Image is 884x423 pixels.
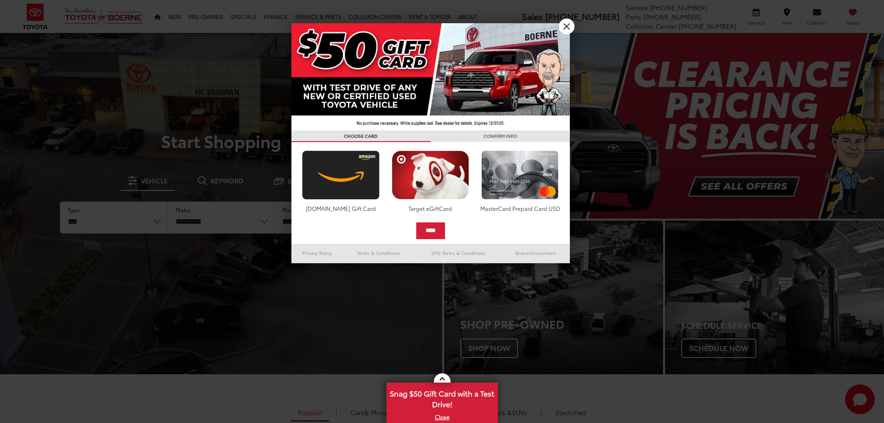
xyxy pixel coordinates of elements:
img: mastercard.png [479,150,561,200]
a: Terms & Conditions [343,247,414,259]
h3: CHOOSE CARD [291,130,431,142]
img: targetcard.png [389,150,471,200]
h3: CONFIRM INFO [431,130,570,142]
a: Privacy Policy [291,247,343,259]
div: [DOMAIN_NAME] Gift Card [300,204,382,212]
a: Brand Disclaimers [502,247,570,259]
a: SMS Terms & Conditions [414,247,502,259]
div: MasterCard Prepaid Card USD [479,204,561,212]
img: amazoncard.png [300,150,382,200]
img: 42635_top_851395.jpg [291,23,570,130]
span: Snag $50 Gift Card with a Test Drive! [387,384,497,412]
div: Target eGiftCard [389,204,471,212]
